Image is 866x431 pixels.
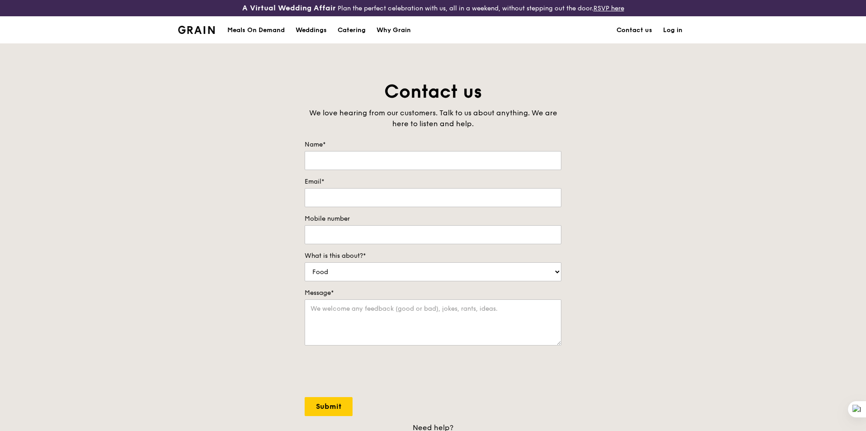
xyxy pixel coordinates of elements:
div: Catering [338,17,366,44]
a: Weddings [290,17,332,44]
input: Submit [305,397,353,416]
iframe: reCAPTCHA [305,355,442,390]
div: Weddings [296,17,327,44]
div: We love hearing from our customers. Talk to us about anything. We are here to listen and help. [305,108,561,129]
div: Why Grain [377,17,411,44]
div: Meals On Demand [227,17,285,44]
label: Message* [305,289,561,298]
a: RSVP here [593,5,624,12]
a: Why Grain [371,17,416,44]
a: Log in [658,17,688,44]
label: Name* [305,140,561,149]
div: Plan the perfect celebration with us, all in a weekend, without stepping out the door. [173,4,693,13]
label: What is this about?* [305,251,561,260]
label: Mobile number [305,214,561,223]
img: Grain [178,26,215,34]
a: Catering [332,17,371,44]
a: GrainGrain [178,16,215,43]
label: Email* [305,177,561,186]
a: Contact us [611,17,658,44]
h1: Contact us [305,80,561,104]
h3: A Virtual Wedding Affair [242,4,336,13]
